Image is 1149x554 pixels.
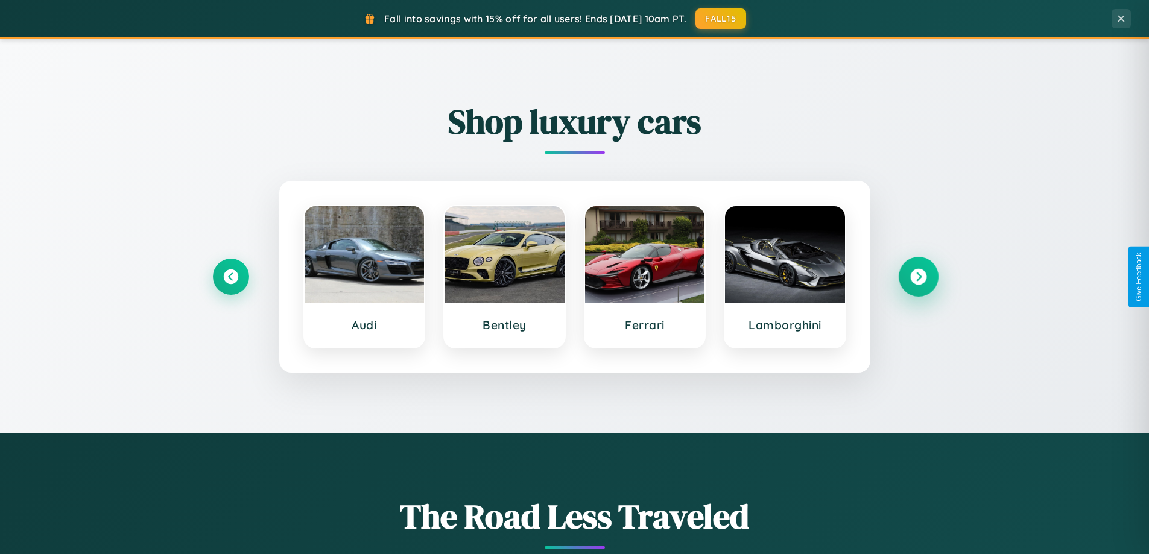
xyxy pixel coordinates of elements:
[737,318,833,332] h3: Lamborghini
[695,8,746,29] button: FALL15
[317,318,413,332] h3: Audi
[384,13,686,25] span: Fall into savings with 15% off for all users! Ends [DATE] 10am PT.
[213,98,937,145] h2: Shop luxury cars
[457,318,552,332] h3: Bentley
[1135,253,1143,301] div: Give Feedback
[597,318,693,332] h3: Ferrari
[213,493,937,540] h1: The Road Less Traveled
